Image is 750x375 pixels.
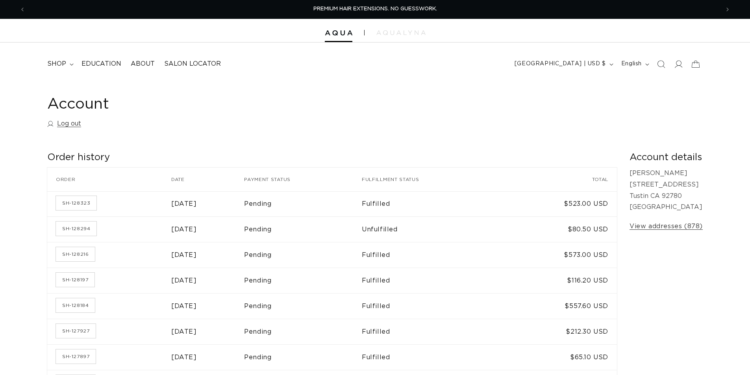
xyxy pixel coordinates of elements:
time: [DATE] [171,252,197,258]
h2: Account details [630,151,703,164]
span: [GEOGRAPHIC_DATA] | USD $ [515,60,606,68]
td: Pending [244,191,362,217]
button: [GEOGRAPHIC_DATA] | USD $ [510,57,617,72]
th: Date [171,168,244,191]
td: Pending [244,344,362,370]
time: [DATE] [171,201,197,207]
a: View addresses (878) [630,221,703,232]
td: Pending [244,216,362,242]
a: Salon Locator [159,55,226,73]
td: $80.50 USD [503,216,617,242]
td: $557.60 USD [503,293,617,319]
td: $116.20 USD [503,268,617,293]
td: Pending [244,319,362,344]
td: Pending [244,293,362,319]
p: [PERSON_NAME] [STREET_ADDRESS] Tustin CA 92780 [GEOGRAPHIC_DATA] [630,168,703,213]
a: Order number SH-128216 [56,247,95,261]
button: Next announcement [719,2,736,17]
td: $212.30 USD [503,319,617,344]
button: Previous announcement [14,2,31,17]
a: Log out [47,118,81,129]
h1: Account [47,95,703,114]
time: [DATE] [171,277,197,284]
h2: Order history [47,151,617,164]
td: Fulfilled [362,344,503,370]
time: [DATE] [171,354,197,360]
span: shop [47,60,66,68]
time: [DATE] [171,329,197,335]
td: $65.10 USD [503,344,617,370]
td: Fulfilled [362,293,503,319]
th: Payment status [244,168,362,191]
a: Order number SH-128197 [56,273,94,287]
td: $523.00 USD [503,191,617,217]
th: Order [47,168,171,191]
a: Order number SH-128323 [56,196,96,210]
td: Fulfilled [362,268,503,293]
a: Order number SH-128184 [56,298,95,312]
button: English [617,57,652,72]
td: Pending [244,268,362,293]
td: $573.00 USD [503,242,617,268]
a: Education [77,55,126,73]
span: Education [81,60,121,68]
td: Fulfilled [362,242,503,268]
a: Order number SH-127927 [56,324,96,338]
span: Salon Locator [164,60,221,68]
th: Fulfillment status [362,168,503,191]
time: [DATE] [171,303,197,309]
span: About [131,60,155,68]
td: Fulfilled [362,191,503,217]
span: PREMIUM HAIR EXTENSIONS. NO GUESSWORK. [313,6,437,11]
td: Pending [244,242,362,268]
time: [DATE] [171,226,197,233]
span: English [621,60,642,68]
td: Fulfilled [362,319,503,344]
img: Aqua Hair Extensions [325,30,352,36]
a: Order number SH-127897 [56,349,96,364]
summary: shop [43,55,77,73]
a: Order number SH-128294 [56,222,96,236]
td: Unfulfilled [362,216,503,242]
a: About [126,55,159,73]
th: Total [503,168,617,191]
img: aqualyna.com [376,30,426,35]
summary: Search [652,55,670,73]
